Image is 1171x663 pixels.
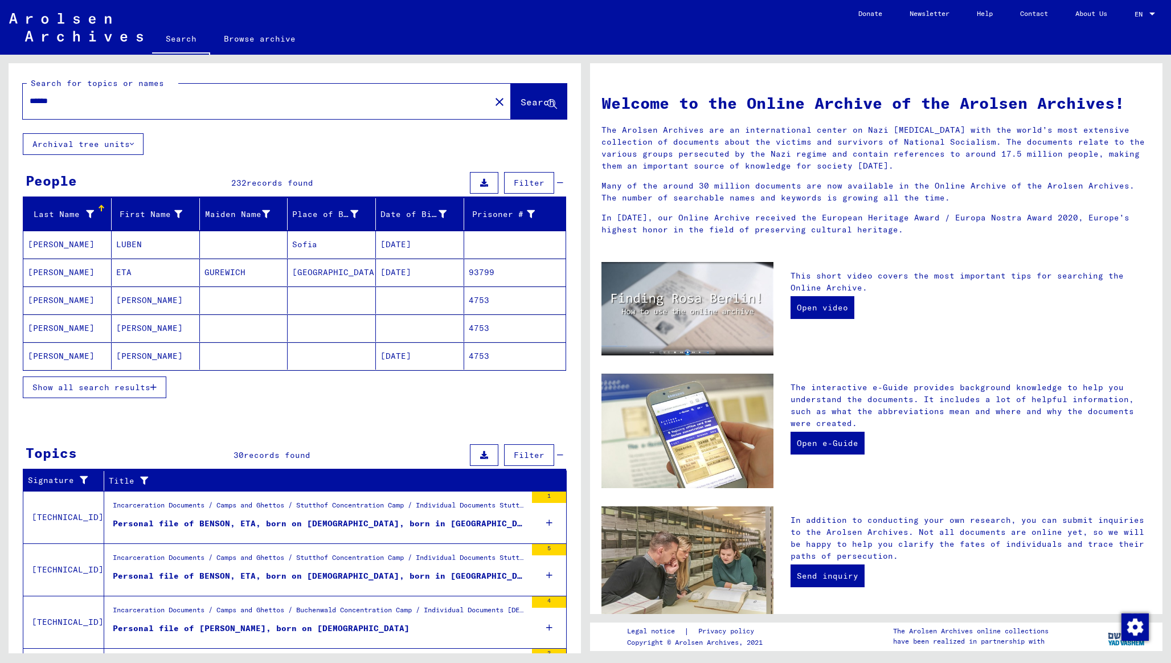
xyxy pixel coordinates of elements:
[464,314,566,342] mat-cell: 4753
[376,231,464,258] mat-cell: [DATE]
[627,625,684,637] a: Legal notice
[23,198,112,230] mat-header-cell: Last Name
[893,626,1049,636] p: The Arolsen Archives online collections
[601,262,773,355] img: video.jpg
[204,208,271,220] div: Maiden Name
[109,475,538,487] div: Title
[464,287,566,314] mat-cell: 4753
[23,376,166,398] button: Show all search results
[627,625,768,637] div: |
[116,205,199,223] div: First Name
[9,13,143,42] img: Arolsen_neg.svg
[601,374,773,489] img: eguide.jpg
[113,552,526,568] div: Incarceration Documents / Camps and Ghettos / Stutthof Concentration Camp / Individual Documents ...
[791,432,865,455] a: Open e-Guide
[23,314,112,342] mat-cell: [PERSON_NAME]
[113,570,526,582] div: Personal file of BENSON, ETA, born on [DEMOGRAPHIC_DATA], born in [GEOGRAPHIC_DATA]
[504,172,554,194] button: Filter
[532,596,566,608] div: 4
[532,649,566,660] div: 3
[288,259,376,286] mat-cell: [GEOGRAPHIC_DATA]
[113,518,526,530] div: Personal file of BENSON, ETA, born on [DEMOGRAPHIC_DATA], born in [GEOGRAPHIC_DATA]
[1135,10,1143,18] mat-select-trigger: EN
[464,342,566,370] mat-cell: 4753
[112,259,200,286] mat-cell: ETA
[464,259,566,286] mat-cell: 93799
[601,180,1151,204] p: Many of the around 30 million documents are now available in the Online Archive of the Arolsen Ar...
[532,492,566,503] div: 1
[380,205,464,223] div: Date of Birth
[28,472,104,490] div: Signature
[791,382,1151,429] p: The interactive e-Guide provides background knowledge to help you understand the documents. It in...
[23,342,112,370] mat-cell: [PERSON_NAME]
[112,342,200,370] mat-cell: [PERSON_NAME]
[376,198,464,230] mat-header-cell: Date of Birth
[113,623,410,635] div: Personal file of [PERSON_NAME], born on [DEMOGRAPHIC_DATA]
[247,178,313,188] span: records found
[1121,613,1149,641] img: Zustimmung ändern
[31,78,164,88] mat-label: Search for topics or names
[601,506,773,621] img: inquiries.jpg
[26,170,77,191] div: People
[113,500,526,516] div: Incarceration Documents / Camps and Ghettos / Stutthof Concentration Camp / Individual Documents ...
[601,91,1151,115] h1: Welcome to the Online Archive of the Arolsen Archives!
[376,259,464,286] mat-cell: [DATE]
[152,25,210,55] a: Search
[521,96,555,108] span: Search
[28,474,89,486] div: Signature
[376,342,464,370] mat-cell: [DATE]
[514,178,544,188] span: Filter
[28,205,111,223] div: Last Name
[23,491,104,543] td: [TECHNICAL_ID]
[23,543,104,596] td: [TECHNICAL_ID]
[288,231,376,258] mat-cell: Sofia
[627,637,768,648] p: Copyright © Arolsen Archives, 2021
[1106,622,1148,650] img: yv_logo.png
[109,472,552,490] div: Title
[116,208,182,220] div: First Name
[200,259,288,286] mat-cell: GUREWICH
[292,205,375,223] div: Place of Birth
[601,212,1151,236] p: In [DATE], our Online Archive received the European Heritage Award / Europa Nostra Award 2020, Eu...
[469,205,552,223] div: Prisoner #
[204,205,288,223] div: Maiden Name
[292,208,358,220] div: Place of Birth
[469,208,535,220] div: Prisoner #
[601,124,1151,172] p: The Arolsen Archives are an international center on Nazi [MEDICAL_DATA] with the world’s most ext...
[893,636,1049,646] p: have been realized in partnership with
[200,198,288,230] mat-header-cell: Maiden Name
[511,84,567,119] button: Search
[112,231,200,258] mat-cell: LUBEN
[493,95,506,109] mat-icon: close
[504,444,554,466] button: Filter
[244,450,310,460] span: records found
[488,90,511,113] button: Clear
[791,514,1151,562] p: In addition to conducting your own research, you can submit inquiries to the Arolsen Archives. No...
[231,178,247,188] span: 232
[28,208,94,220] div: Last Name
[23,287,112,314] mat-cell: [PERSON_NAME]
[532,544,566,555] div: 5
[791,564,865,587] a: Send inquiry
[23,259,112,286] mat-cell: [PERSON_NAME]
[464,198,566,230] mat-header-cell: Prisoner #
[113,605,526,621] div: Incarceration Documents / Camps and Ghettos / Buchenwald Concentration Camp / Individual Document...
[791,270,1151,294] p: This short video covers the most important tips for searching the Online Archive.
[23,133,144,155] button: Archival tree units
[791,296,854,319] a: Open video
[32,382,150,392] span: Show all search results
[112,314,200,342] mat-cell: [PERSON_NAME]
[288,198,376,230] mat-header-cell: Place of Birth
[112,198,200,230] mat-header-cell: First Name
[380,208,447,220] div: Date of Birth
[210,25,309,52] a: Browse archive
[26,443,77,463] div: Topics
[689,625,768,637] a: Privacy policy
[234,450,244,460] span: 30
[23,231,112,258] mat-cell: [PERSON_NAME]
[514,450,544,460] span: Filter
[23,596,104,648] td: [TECHNICAL_ID]
[112,287,200,314] mat-cell: [PERSON_NAME]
